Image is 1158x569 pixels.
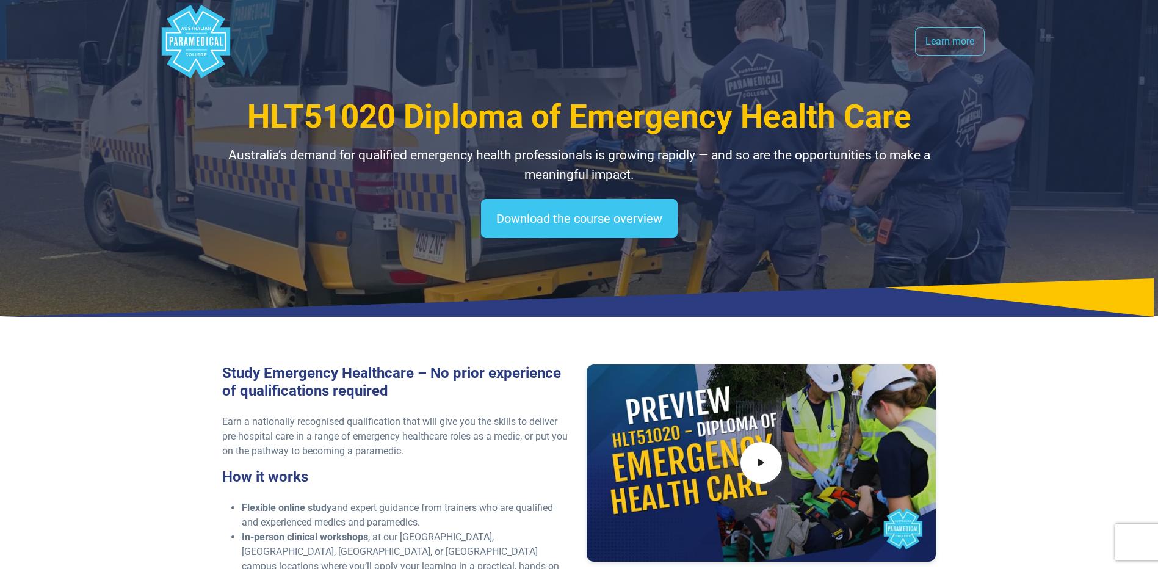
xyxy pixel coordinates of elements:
[481,199,678,238] a: Download the course overview
[242,531,368,543] strong: In-person clinical workshops
[222,146,936,184] p: Australia’s demand for qualified emergency health professionals is growing rapidly — and so are t...
[222,415,572,458] p: Earn a nationally recognised qualification that will give you the skills to deliver pre-hospital ...
[915,27,985,56] a: Learn more
[242,501,572,530] li: and expert guidance from trainers who are qualified and experienced medics and paramedics.
[222,468,572,486] h3: How it works
[247,98,911,136] span: HLT51020 Diploma of Emergency Health Care
[242,502,331,513] strong: Flexible online study
[222,364,572,400] h3: Study Emergency Healthcare – No prior experience of qualifications required
[159,5,233,78] div: Australian Paramedical College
